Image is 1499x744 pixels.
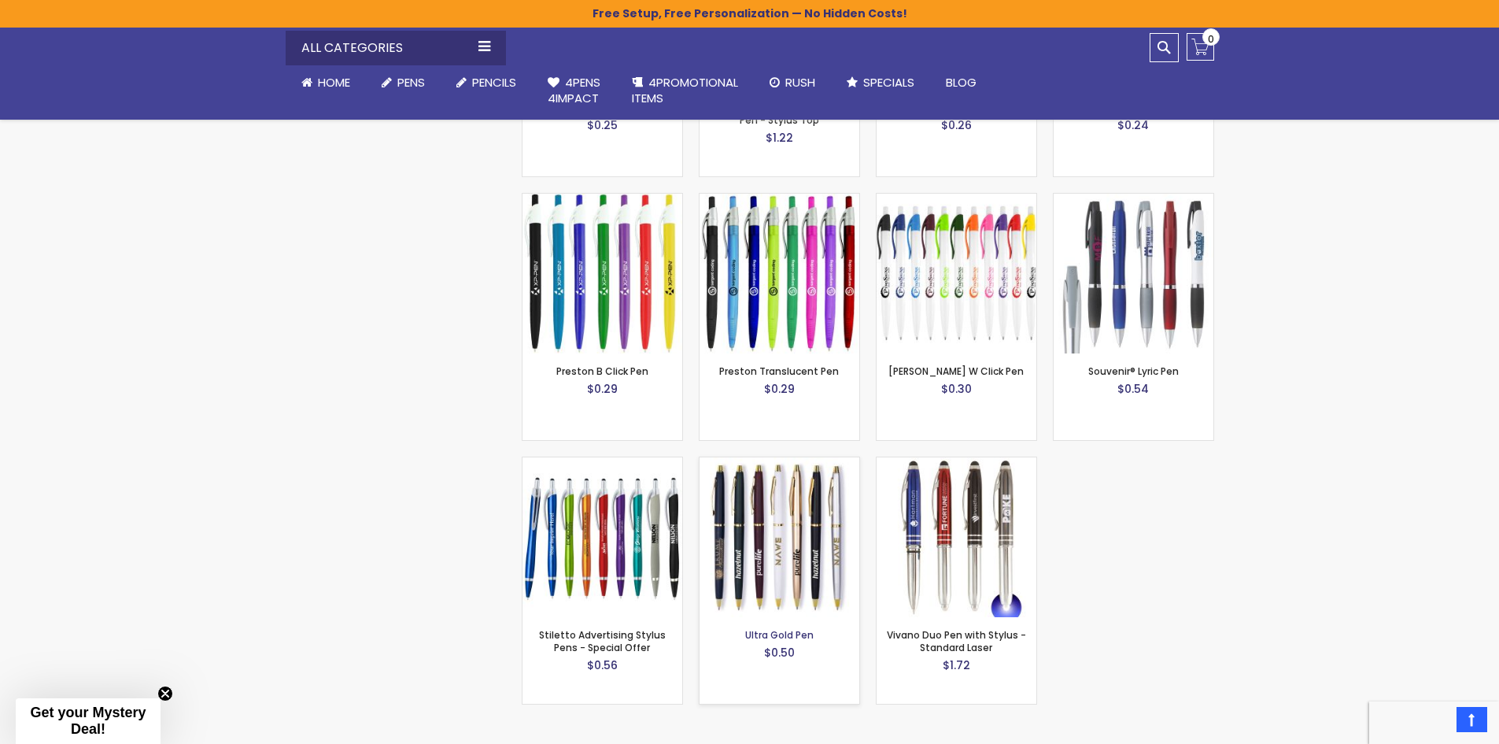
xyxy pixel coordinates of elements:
a: 4Pens4impact [532,65,616,117]
a: Pencils [441,65,532,100]
img: Stiletto Advertising Stylus Pens - Special Offer [522,457,682,617]
span: Home [318,74,350,91]
a: [PERSON_NAME] W Click Pen [888,365,1024,378]
span: Rush [785,74,815,91]
img: Vivano Duo Pen with Stylus - Standard Laser [877,457,1036,617]
img: Ultra Gold Pen [700,457,859,617]
a: 4PROMOTIONALITEMS [616,65,754,117]
span: $0.50 [764,645,795,661]
a: Custom Soft Touch Metal Pen - Stylus Top [716,101,843,127]
span: $0.30 [941,381,972,397]
img: Preston B Click Pen [522,194,682,353]
a: Stiletto Advertising Stylus Pens - Special Offer [522,457,682,470]
span: $0.26 [941,117,972,133]
a: Preston B Click Pen [522,193,682,206]
a: Rush [754,65,831,100]
img: Souvenir® Lyric Pen [1054,194,1213,353]
span: $1.72 [943,657,970,673]
a: Blog [930,65,992,100]
span: $0.29 [764,381,795,397]
a: Ultra Gold Pen [700,457,859,470]
span: $0.25 [587,117,618,133]
a: Souvenir® Lyric Pen [1088,365,1179,378]
a: Pens [366,65,441,100]
span: Specials [863,74,914,91]
span: Pencils [472,74,516,91]
span: Pens [397,74,425,91]
div: All Categories [286,31,506,65]
a: Preston Translucent Pen [700,193,859,206]
a: 0 [1187,33,1214,61]
a: Preston B Click Pen [556,365,648,378]
span: 0 [1208,31,1214,46]
a: Preston Translucent Pen [719,365,839,378]
div: Get your Mystery Deal!Close teaser [16,698,161,744]
span: Get your Mystery Deal! [30,705,146,737]
span: $0.56 [587,657,618,673]
span: Blog [946,74,977,91]
img: Preston W Click Pen [877,194,1036,353]
span: 4Pens 4impact [548,74,600,106]
a: Home [286,65,366,100]
img: Preston Translucent Pen [700,194,859,353]
a: Vivano Duo Pen with Stylus - Standard Laser [887,628,1026,654]
span: $1.22 [766,130,793,146]
a: Ultra Gold Pen [745,628,814,642]
a: Vivano Duo Pen with Stylus - Standard Laser [877,457,1036,470]
iframe: Google Customer Reviews [1369,701,1499,744]
span: 4PROMOTIONAL ITEMS [632,74,738,106]
button: Close teaser [157,686,173,701]
a: Stiletto Advertising Stylus Pens - Special Offer [539,628,666,654]
span: $0.24 [1117,117,1149,133]
a: Specials [831,65,930,100]
span: $0.54 [1117,381,1149,397]
a: Souvenir® Lyric Pen [1054,193,1213,206]
a: Preston W Click Pen [877,193,1036,206]
span: $0.29 [587,381,618,397]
